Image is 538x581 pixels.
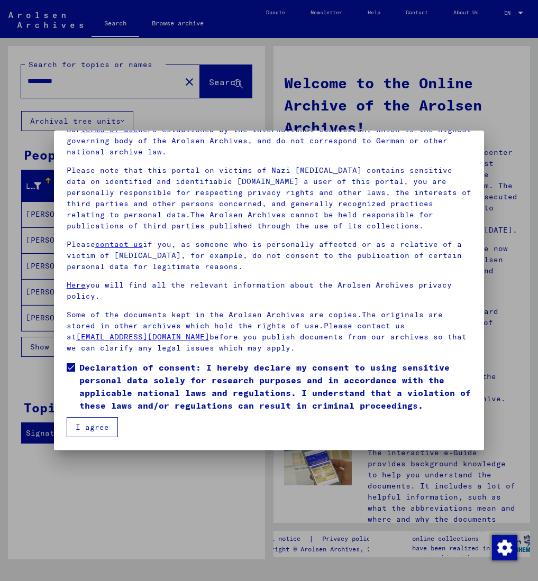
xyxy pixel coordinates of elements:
[95,239,143,249] a: contact us
[491,534,517,560] div: Change consent
[76,332,209,342] a: [EMAIL_ADDRESS][DOMAIN_NAME]
[67,165,472,232] p: Please note that this portal on victims of Nazi [MEDICAL_DATA] contains sensitive data on identif...
[67,239,472,272] p: Please if you, as someone who is personally affected or as a relative of a victim of [MEDICAL_DAT...
[67,417,118,437] button: I agree
[67,124,472,158] p: Our were established by the international commission, which is the highest governing body of the ...
[67,309,472,354] p: Some of the documents kept in the Arolsen Archives are copies.The originals are stored in other a...
[67,280,472,302] p: you will find all the relevant information about the Arolsen Archives privacy policy.
[67,280,86,290] a: Here
[79,361,472,412] span: Declaration of consent: I hereby declare my consent to using sensitive personal data solely for r...
[492,535,517,560] img: Change consent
